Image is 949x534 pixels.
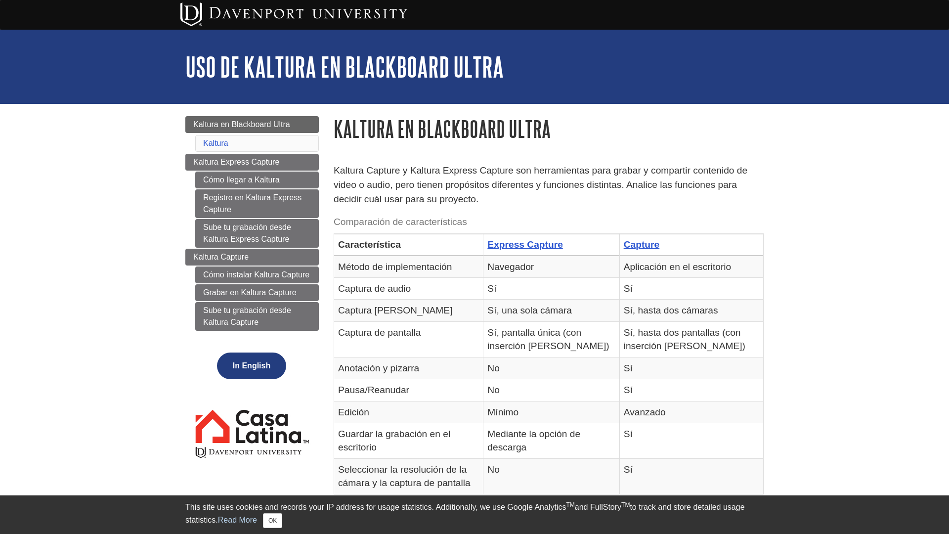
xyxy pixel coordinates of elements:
span: Kaltura en Blackboard Ultra [193,120,290,129]
td: Pausa/Reanudar [334,379,483,401]
td: Captura [PERSON_NAME] [334,300,483,321]
td: Sí [619,379,763,401]
span: Kaltura Express Capture [193,158,279,166]
img: Davenport University [180,2,407,26]
div: This site uses cookies and records your IP address for usage statistics. Additionally, we use Goo... [185,501,764,528]
td: Sí [619,357,763,379]
h1: Kaltura en Blackboard Ultra [334,116,764,141]
td: Edición [334,401,483,423]
td: Sí [483,278,619,300]
a: Sube tu grabación desde Kaltura Capture [195,302,319,331]
a: Cómo instalar Kaltura Capture [195,267,319,283]
sup: TM [566,501,574,508]
td: Sí, hasta dos pantallas (con inserción [PERSON_NAME]) [619,321,763,357]
a: Kaltura Capture [185,249,319,266]
a: Sube tu grabación desde Kaltura Express Capture [195,219,319,248]
td: No [483,458,619,494]
p: Kaltura Capture y Kaltura Express Capture son herramientas para grabar y compartir contenido de v... [334,164,764,206]
td: Sí [619,458,763,494]
a: In English [215,361,289,370]
td: Navegador [483,256,619,277]
a: Grabar en Kaltura Capture [195,284,319,301]
a: Kaltura en Blackboard Ultra [185,116,319,133]
td: Anotación y pizarra [334,357,483,379]
button: Close [263,513,282,528]
span: Kaltura Capture [193,253,249,261]
td: Sí [619,423,763,458]
td: Captura de pantalla [334,321,483,357]
th: Característica [334,234,483,256]
caption: Comparación de características [334,211,764,233]
td: Seleccionar la resolución de la cámara y la captura de pantalla [334,458,483,494]
a: Capture [624,239,660,250]
td: Aplicación en el escritorio [619,256,763,277]
td: Sí, pantalla única (con inserción [PERSON_NAME]) [483,321,619,357]
a: Kaltura [203,139,228,147]
td: No [483,379,619,401]
td: Sí, hasta dos cámaras [619,300,763,321]
td: Avanzado [619,401,763,423]
a: Express Capture [487,239,563,250]
td: No [483,357,619,379]
a: Cómo llegar a Kaltura [195,172,319,188]
td: Mínimo [483,401,619,423]
button: In English [217,353,286,379]
td: Guardar la grabación en el escritorio [334,423,483,458]
td: Mediante la opción de descarga [483,423,619,458]
td: Método de implementación [334,256,483,277]
td: Sí [619,278,763,300]
a: Uso de Kaltura en Blackboard Ultra [185,51,504,82]
a: Kaltura Express Capture [185,154,319,171]
a: Registro en Kaltura Express Capture [195,189,319,218]
sup: TM [621,501,630,508]
a: Read More [218,516,257,524]
td: Sí, una sola cámara [483,300,619,321]
td: Captura de audio [334,278,483,300]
